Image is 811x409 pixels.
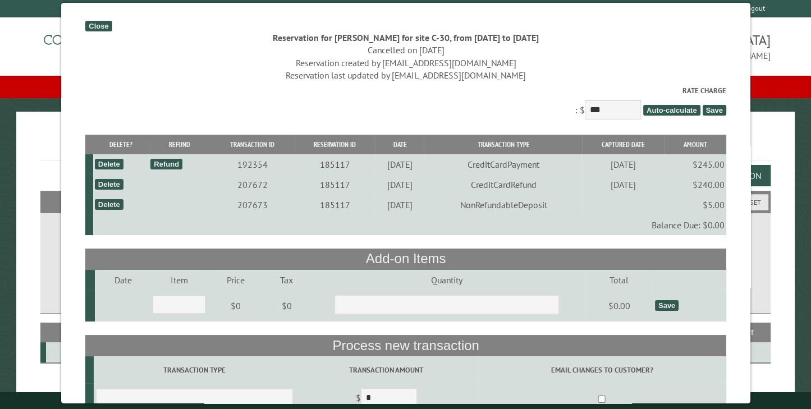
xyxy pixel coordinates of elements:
[664,174,726,195] td: $240.00
[51,347,111,358] div: C-30
[294,154,374,174] td: 185117
[294,135,374,154] th: Reservation ID
[375,154,425,174] td: [DATE]
[585,290,653,321] td: $0.00
[664,154,726,174] td: $245.00
[375,174,425,195] td: [DATE]
[85,335,726,356] th: Process new transaction
[207,270,264,290] td: Price
[643,105,700,116] span: Auto-calculate
[425,195,582,215] td: NonRefundableDeposit
[46,323,113,342] th: Site
[264,290,308,321] td: $0
[85,57,726,69] div: Reservation created by [EMAIL_ADDRESS][DOMAIN_NAME]
[94,179,123,190] div: Delete
[210,195,294,215] td: 207673
[425,154,582,174] td: CreditCardPayment
[664,135,726,154] th: Amount
[210,135,294,154] th: Transaction ID
[40,22,181,66] img: Campground Commander
[40,130,771,160] h1: Reservations
[94,159,123,169] div: Delete
[342,397,469,404] small: © Campground Commander LLC. All rights reserved.
[207,290,264,321] td: $0
[95,270,151,290] td: Date
[40,191,771,212] h2: Filters
[425,174,582,195] td: CreditCardRefund
[582,154,665,174] td: [DATE]
[149,135,210,154] th: Refund
[735,194,768,210] button: Reset
[294,174,374,195] td: 185117
[375,135,425,154] th: Date
[95,365,293,375] label: Transaction Type
[85,69,726,81] div: Reservation last updated by [EMAIL_ADDRESS][DOMAIN_NAME]
[585,270,653,290] td: Total
[85,44,726,56] div: Cancelled on [DATE]
[425,135,582,154] th: Transaction Type
[702,105,726,116] span: Save
[85,249,726,270] th: Add-on Items
[264,270,308,290] td: Tax
[85,85,726,122] div: : $
[479,365,725,375] label: Email changes to customer?
[93,215,726,235] td: Balance Due: $0.00
[85,21,112,31] div: Close
[85,31,726,44] div: Reservation for [PERSON_NAME] for site C-30, from [DATE] to [DATE]
[151,270,207,290] td: Item
[210,174,294,195] td: 207672
[582,135,665,154] th: Captured Date
[294,195,374,215] td: 185117
[94,199,123,210] div: Delete
[93,135,149,154] th: Delete?
[375,195,425,215] td: [DATE]
[664,195,726,215] td: $5.00
[296,365,475,375] label: Transaction Amount
[582,174,665,195] td: [DATE]
[85,85,726,96] label: Rate Charge
[308,270,584,290] td: Quantity
[150,159,182,169] div: Refund
[210,154,294,174] td: 192354
[654,300,678,311] div: Save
